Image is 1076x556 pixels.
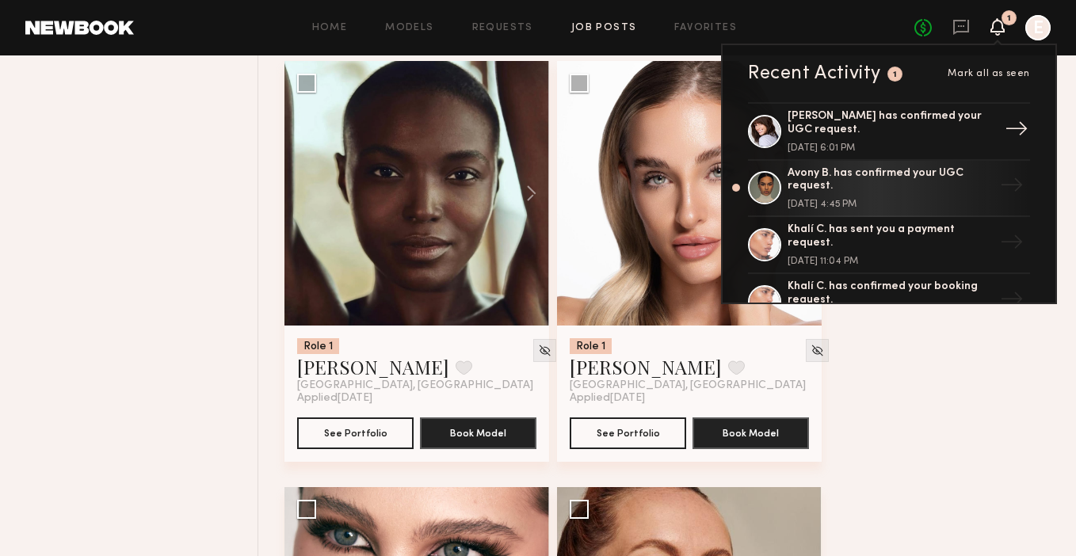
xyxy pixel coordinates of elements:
[948,69,1030,78] span: Mark all as seen
[297,417,414,449] button: See Portfolio
[994,167,1030,208] div: →
[998,111,1035,152] div: →
[788,257,994,266] div: [DATE] 11:04 PM
[538,344,551,357] img: Unhide Model
[297,338,339,354] div: Role 1
[297,392,536,405] div: Applied [DATE]
[994,281,1030,322] div: →
[788,280,994,307] div: Khalí C. has confirmed your booking request.
[1007,14,1011,23] div: 1
[893,70,898,79] div: 1
[748,102,1030,161] a: [PERSON_NAME] has confirmed your UGC request.[DATE] 6:01 PM→
[1025,15,1051,40] a: E
[420,417,536,449] button: Book Model
[312,23,348,33] a: Home
[297,379,533,392] span: [GEOGRAPHIC_DATA], [GEOGRAPHIC_DATA]
[570,379,806,392] span: [GEOGRAPHIC_DATA], [GEOGRAPHIC_DATA]
[570,417,686,449] button: See Portfolio
[748,161,1030,218] a: Avony B. has confirmed your UGC request.[DATE] 4:45 PM→
[570,338,612,354] div: Role 1
[571,23,637,33] a: Job Posts
[811,344,824,357] img: Unhide Model
[297,354,449,379] a: [PERSON_NAME]
[788,143,994,153] div: [DATE] 6:01 PM
[693,425,809,439] a: Book Model
[420,425,536,439] a: Book Model
[748,64,881,83] div: Recent Activity
[788,110,994,137] div: [PERSON_NAME] has confirmed your UGC request.
[472,23,533,33] a: Requests
[570,392,809,405] div: Applied [DATE]
[693,417,809,449] button: Book Model
[748,217,1030,274] a: Khalí C. has sent you a payment request.[DATE] 11:04 PM→
[385,23,433,33] a: Models
[570,354,722,379] a: [PERSON_NAME]
[788,167,994,194] div: Avony B. has confirmed your UGC request.
[994,224,1030,265] div: →
[748,274,1030,331] a: Khalí C. has confirmed your booking request.→
[788,223,994,250] div: Khalí C. has sent you a payment request.
[674,23,737,33] a: Favorites
[788,200,994,209] div: [DATE] 4:45 PM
